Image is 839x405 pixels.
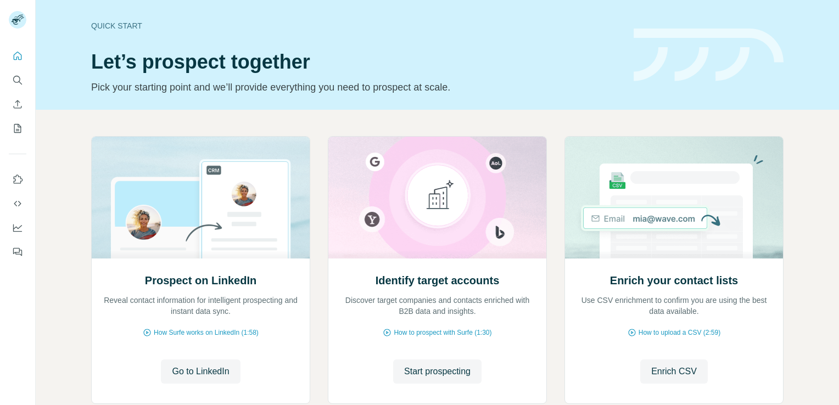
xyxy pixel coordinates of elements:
[154,328,259,337] span: How Surfe works on LinkedIn (1:58)
[9,194,26,213] button: Use Surfe API
[610,273,738,288] h2: Enrich your contact lists
[91,137,310,258] img: Prospect on LinkedIn
[9,70,26,90] button: Search
[91,80,620,95] p: Pick your starting point and we’ll provide everything you need to prospect at scale.
[145,273,256,288] h2: Prospect on LinkedIn
[91,20,620,31] div: Quick start
[91,51,620,73] h1: Let’s prospect together
[651,365,697,378] span: Enrich CSV
[564,137,784,258] img: Enrich your contact lists
[9,94,26,114] button: Enrich CSV
[103,295,299,317] p: Reveal contact information for intelligent prospecting and instant data sync.
[9,170,26,189] button: Use Surfe on LinkedIn
[9,242,26,262] button: Feedback
[404,365,471,378] span: Start prospecting
[328,137,547,258] img: Identify target accounts
[9,218,26,238] button: Dashboard
[639,328,720,337] span: How to upload a CSV (2:59)
[339,295,535,317] p: Discover target companies and contacts enriched with B2B data and insights.
[172,365,229,378] span: Go to LinkedIn
[394,328,491,337] span: How to prospect with Surfe (1:30)
[9,46,26,66] button: Quick start
[376,273,500,288] h2: Identify target accounts
[634,29,784,82] img: banner
[161,359,240,384] button: Go to LinkedIn
[9,119,26,138] button: My lists
[393,359,482,384] button: Start prospecting
[576,295,772,317] p: Use CSV enrichment to confirm you are using the best data available.
[640,359,708,384] button: Enrich CSV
